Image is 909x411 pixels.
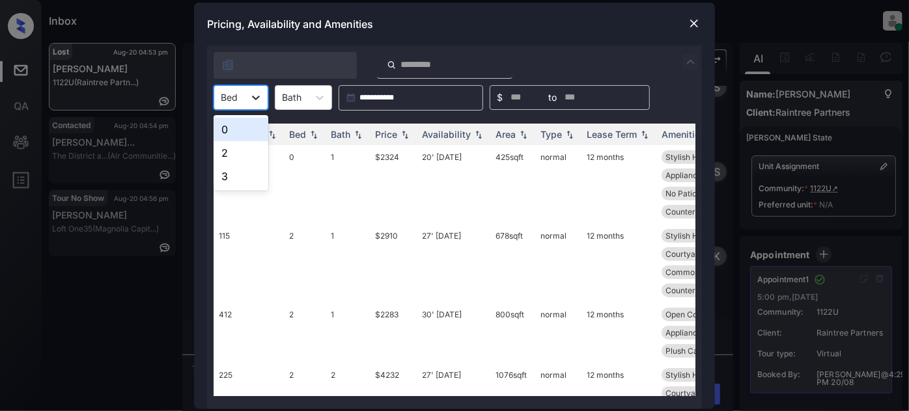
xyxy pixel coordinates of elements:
div: Area [496,129,516,140]
span: Stylish Hardwar... [665,231,730,241]
div: Bed [289,129,306,140]
td: 30' [DATE] [417,302,490,363]
td: normal [535,302,581,363]
span: Stylish Hardwar... [665,152,730,162]
span: Common Area Pla... [665,267,738,277]
span: Courtyard View [665,388,723,398]
img: sorting [472,129,485,139]
td: 1 [326,224,370,302]
span: Countertops - Q... [665,207,730,217]
div: Type [540,129,562,140]
div: Amenities [662,129,705,140]
td: 1 [326,302,370,363]
td: $2910 [370,224,417,302]
img: sorting [352,129,365,139]
span: Plush Carpeting... [665,346,730,356]
span: to [548,90,557,105]
div: Pricing, Availability and Amenities [194,3,715,46]
img: sorting [563,129,576,139]
td: 20' [DATE] [417,145,490,224]
td: 2 [284,302,326,363]
div: Availability [422,129,471,140]
td: 115 [214,224,284,302]
img: icon-zuma [387,59,397,71]
td: 800 sqft [490,302,535,363]
td: 12 months [581,302,656,363]
td: 0 [284,145,326,224]
td: 412 [214,302,284,363]
div: 3 [214,165,268,188]
img: sorting [399,129,412,139]
img: icon-zuma [683,54,699,70]
img: sorting [517,129,530,139]
span: Countertops - Q... [665,285,730,295]
span: Courtyard View [665,249,723,259]
span: No Patio or [MEDICAL_DATA]... [665,189,778,198]
td: 425 sqft [490,145,535,224]
td: normal [535,145,581,224]
img: sorting [638,129,651,139]
td: 27' [DATE] [417,224,490,302]
div: 0 [214,118,268,141]
td: normal [535,224,581,302]
img: sorting [307,129,320,139]
td: 12 months [581,145,656,224]
div: Price [375,129,397,140]
div: 2 [214,141,268,165]
span: Open Concept [665,310,718,319]
span: Appliance Packa... [665,328,733,338]
div: Lease Term [587,129,637,140]
img: sorting [266,129,279,139]
img: close [688,17,701,30]
span: Stylish Hardwar... [665,370,730,380]
td: 678 sqft [490,224,535,302]
td: $2324 [370,145,417,224]
td: 1 [326,145,370,224]
img: icon-zuma [221,59,234,72]
span: Appliance Packa... [665,170,733,180]
td: $2283 [370,302,417,363]
div: Bath [331,129,350,140]
td: 2 [284,224,326,302]
td: 12 months [581,224,656,302]
span: $ [497,90,503,105]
